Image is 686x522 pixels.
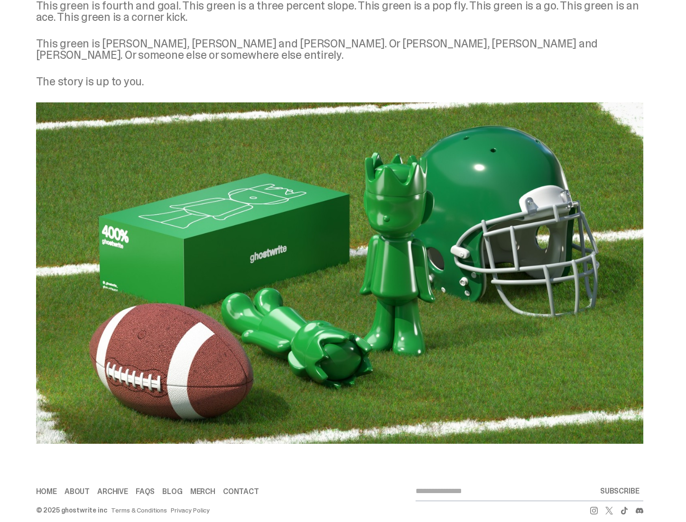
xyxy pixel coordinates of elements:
[36,507,107,513] div: © 2025 ghostwrite inc
[36,38,643,61] p: This green is [PERSON_NAME], [PERSON_NAME] and [PERSON_NAME]. Or [PERSON_NAME], [PERSON_NAME] and...
[162,488,182,495] a: Blog
[171,507,210,513] a: Privacy Policy
[136,488,155,495] a: FAQs
[65,488,90,495] a: About
[97,488,128,495] a: Archive
[190,488,215,495] a: Merch
[596,482,643,501] button: SUBSCRIBE
[36,102,643,444] img: ghost story image
[111,507,167,513] a: Terms & Conditions
[36,76,643,87] p: The story is up to you.
[36,488,57,495] a: Home
[223,488,259,495] a: Contact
